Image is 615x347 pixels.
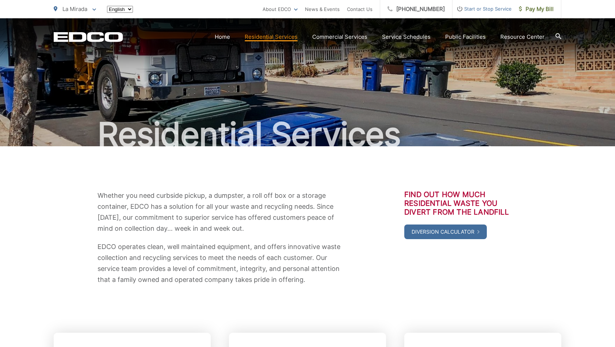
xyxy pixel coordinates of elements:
[98,190,342,234] p: Whether you need curbside pickup, a dumpster, a roll off box or a storage container, EDCO has a s...
[263,5,298,14] a: About EDCO
[245,33,298,41] a: Residential Services
[54,32,123,42] a: EDCD logo. Return to the homepage.
[107,6,133,13] select: Select a language
[500,33,545,41] a: Resource Center
[445,33,486,41] a: Public Facilities
[62,5,87,12] span: La Mirada
[519,5,554,14] span: Pay My Bill
[347,5,373,14] a: Contact Us
[215,33,230,41] a: Home
[54,116,561,153] h1: Residential Services
[312,33,367,41] a: Commercial Services
[404,225,487,239] a: Diversion Calculator
[382,33,431,41] a: Service Schedules
[404,190,517,216] h3: Find out how much residential waste you divert from the landfill
[305,5,340,14] a: News & Events
[98,241,342,285] p: EDCO operates clean, well maintained equipment, and offers innovative waste collection and recycl...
